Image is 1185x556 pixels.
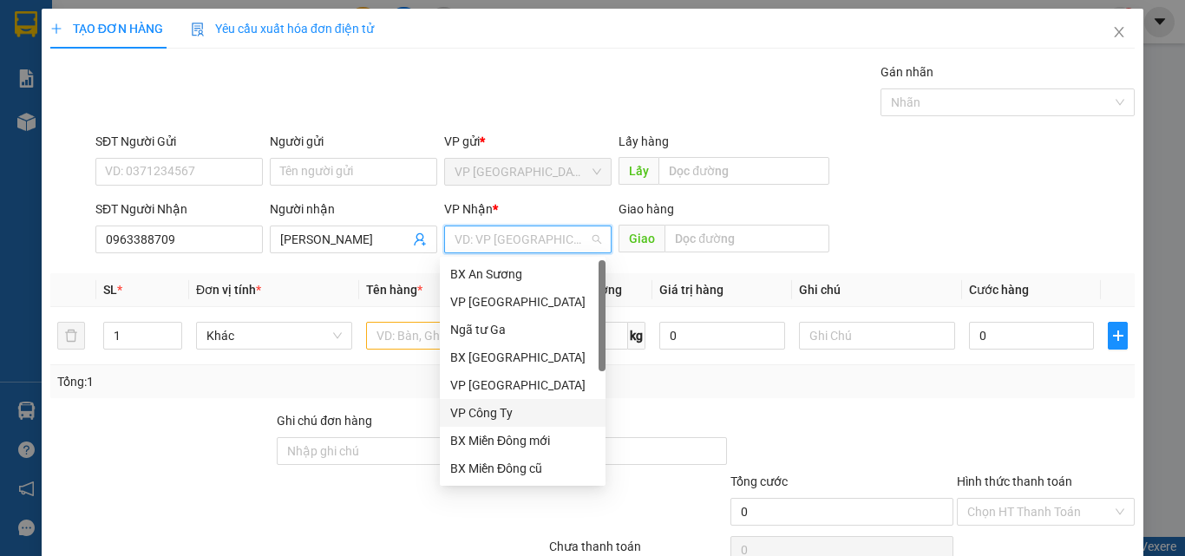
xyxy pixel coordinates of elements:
span: kg [628,322,645,350]
div: BX Miền Đông cũ [450,459,595,478]
label: Ghi chú đơn hàng [277,414,372,428]
div: BX Miền Đông cũ [440,455,606,482]
div: VP Hà Nội [440,371,606,399]
div: SĐT Người Nhận [95,200,263,219]
span: Giao [619,225,665,252]
input: Dọc đường [658,157,829,185]
div: Tổng: 1 [57,372,459,391]
div: VP Công Ty [450,403,595,422]
label: Gán nhãn [881,65,933,79]
div: Người nhận [270,200,437,219]
div: BX Miền Đông mới [450,431,595,450]
span: VP Tân Bình [455,159,601,185]
span: user-add [413,232,427,246]
span: Khác [206,323,342,349]
input: 0 [659,322,784,350]
span: Lấy hàng [619,134,669,148]
button: Close [1095,9,1143,57]
div: BX An Sương [450,265,595,284]
div: Ngã tư Ga [440,316,606,343]
div: Người gửi [270,132,437,151]
div: SĐT Người Gửi [95,132,263,151]
input: VD: Bàn, Ghế [366,322,522,350]
div: VP gửi [444,132,612,151]
img: icon [191,23,205,36]
div: VP Tân Bình [440,288,606,316]
input: Dọc đường [665,225,829,252]
span: Giá trị hàng [659,283,723,297]
span: SL [103,283,117,297]
button: plus [1108,322,1128,350]
div: VP Công Ty [440,399,606,427]
span: Yêu cầu xuất hóa đơn điện tử [191,22,374,36]
div: Ngã tư Ga [450,320,595,339]
div: BX Quảng Ngãi [440,343,606,371]
input: Ghi chú đơn hàng [277,437,500,465]
div: VP [GEOGRAPHIC_DATA] [450,376,595,395]
div: BX Miền Đông mới [440,427,606,455]
span: VP Nhận [444,202,493,216]
div: BX [GEOGRAPHIC_DATA] [450,348,595,367]
div: VP [GEOGRAPHIC_DATA] [450,292,595,311]
span: Giao hàng [619,202,674,216]
label: Hình thức thanh toán [957,474,1072,488]
span: Tổng cước [730,474,788,488]
input: Ghi Chú [799,322,955,350]
span: TẠO ĐƠN HÀNG [50,22,163,36]
button: delete [57,322,85,350]
span: Cước hàng [969,283,1029,297]
span: Tên hàng [366,283,422,297]
th: Ghi chú [792,273,962,307]
div: BX An Sương [440,260,606,288]
span: Đơn vị tính [196,283,261,297]
span: close [1112,25,1126,39]
span: plus [50,23,62,35]
span: Lấy [619,157,658,185]
span: plus [1109,329,1127,343]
